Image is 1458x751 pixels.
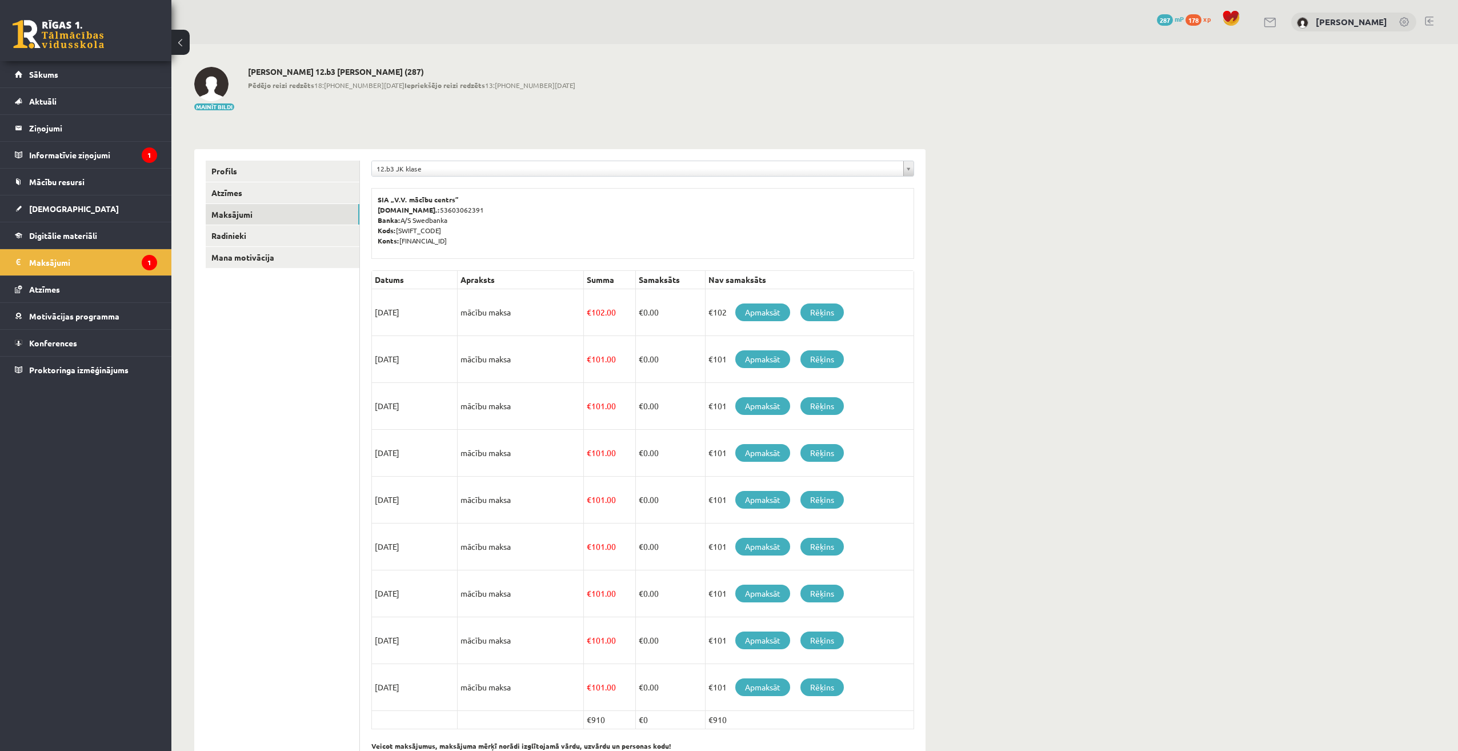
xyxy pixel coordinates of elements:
[735,585,790,602] a: Apmaksāt
[706,271,914,289] th: Nav samaksāts
[404,81,485,90] b: Iepriekšējo reizi redzēts
[142,147,157,163] i: 1
[635,336,705,383] td: 0.00
[378,194,908,246] p: 53603062391 A/S Swedbanka [SWIFT_CODE] [FINANCIAL_ID]
[1316,16,1387,27] a: [PERSON_NAME]
[639,541,643,552] span: €
[735,538,790,556] a: Apmaksāt
[583,617,635,664] td: 101.00
[639,307,643,317] span: €
[583,664,635,711] td: 101.00
[29,249,157,275] legend: Maksājumi
[587,588,591,598] span: €
[458,383,584,430] td: mācību maksa
[635,430,705,477] td: 0.00
[206,182,359,203] a: Atzīmes
[735,444,790,462] a: Apmaksāt
[29,142,157,168] legend: Informatīvie ziņojumi
[800,444,844,462] a: Rēķins
[800,538,844,556] a: Rēķins
[706,383,914,430] td: €101
[372,524,458,570] td: [DATE]
[378,236,399,245] b: Konts:
[29,177,85,187] span: Mācību resursi
[15,303,157,329] a: Motivācijas programma
[372,161,914,176] a: 12.b3 JK klase
[378,205,440,214] b: [DOMAIN_NAME].:
[15,195,157,222] a: [DEMOGRAPHIC_DATA]
[706,664,914,711] td: €101
[639,401,643,411] span: €
[372,383,458,430] td: [DATE]
[639,448,643,458] span: €
[15,169,157,195] a: Mācību resursi
[372,336,458,383] td: [DATE]
[635,477,705,524] td: 0.00
[635,289,705,336] td: 0.00
[206,225,359,246] a: Radinieki
[372,617,458,664] td: [DATE]
[458,271,584,289] th: Apraksts
[735,397,790,415] a: Apmaksāt
[587,354,591,364] span: €
[206,161,359,182] a: Profils
[1175,14,1184,23] span: mP
[372,289,458,336] td: [DATE]
[142,255,157,270] i: 1
[372,664,458,711] td: [DATE]
[458,524,584,570] td: mācību maksa
[15,142,157,168] a: Informatīvie ziņojumi1
[583,430,635,477] td: 101.00
[583,383,635,430] td: 101.00
[583,477,635,524] td: 101.00
[735,350,790,368] a: Apmaksāt
[1203,14,1211,23] span: xp
[706,289,914,336] td: €102
[587,635,591,645] span: €
[635,711,705,729] td: €0
[639,494,643,505] span: €
[735,491,790,509] a: Apmaksāt
[583,711,635,729] td: €910
[206,204,359,225] a: Maksājumi
[706,430,914,477] td: €101
[458,664,584,711] td: mācību maksa
[583,570,635,617] td: 101.00
[583,336,635,383] td: 101.00
[706,711,914,729] td: €910
[29,338,77,348] span: Konferences
[372,271,458,289] th: Datums
[13,20,104,49] a: Rīgas 1. Tālmācības vidusskola
[587,541,591,552] span: €
[800,632,844,649] a: Rēķins
[587,494,591,505] span: €
[248,67,575,77] h2: [PERSON_NAME] 12.b3 [PERSON_NAME] (287)
[735,632,790,649] a: Apmaksāt
[587,682,591,692] span: €
[15,88,157,114] a: Aktuāli
[372,430,458,477] td: [DATE]
[378,215,400,225] b: Banka:
[29,311,119,321] span: Motivācijas programma
[1157,14,1184,23] a: 287 mP
[587,448,591,458] span: €
[1157,14,1173,26] span: 287
[635,271,705,289] th: Samaksāts
[458,289,584,336] td: mācību maksa
[735,678,790,696] a: Apmaksāt
[583,271,635,289] th: Summa
[15,276,157,302] a: Atzīmes
[194,103,234,110] button: Mainīt bildi
[371,741,671,750] b: Veicot maksājumus, maksājuma mērķī norādi izglītojamā vārdu, uzvārdu un personas kodu!
[29,365,129,375] span: Proktoringa izmēģinājums
[206,247,359,268] a: Mana motivācija
[800,585,844,602] a: Rēķins
[376,161,899,176] span: 12.b3 JK klase
[706,336,914,383] td: €101
[706,570,914,617] td: €101
[635,524,705,570] td: 0.00
[15,357,157,383] a: Proktoringa izmēģinājums
[29,284,60,294] span: Atzīmes
[800,678,844,696] a: Rēķins
[1185,14,1201,26] span: 178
